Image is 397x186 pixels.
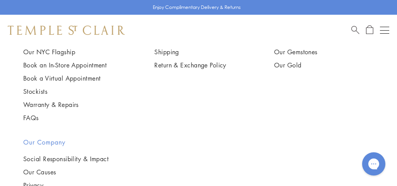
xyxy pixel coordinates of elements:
[23,138,109,147] h2: Our Company
[154,48,226,56] a: Shipping
[23,48,107,56] a: Our NYC Flagship
[358,150,389,178] iframe: Gorgias live chat messenger
[23,155,109,163] a: Social Responsibility & Impact
[351,25,359,35] a: Search
[274,48,374,56] a: Our Gemstones
[8,26,125,35] img: Temple St. Clair
[23,100,107,109] a: Warranty & Repairs
[274,61,374,69] a: Our Gold
[154,61,226,69] a: Return & Exchange Policy
[380,26,389,35] button: Open navigation
[366,25,373,35] a: Open Shopping Bag
[23,61,107,69] a: Book an In-Store Appointment
[23,114,107,122] a: FAQs
[23,168,109,176] a: Our Causes
[23,87,107,96] a: Stockists
[23,74,107,83] a: Book a Virtual Appointment
[153,3,241,11] p: Enjoy Complimentary Delivery & Returns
